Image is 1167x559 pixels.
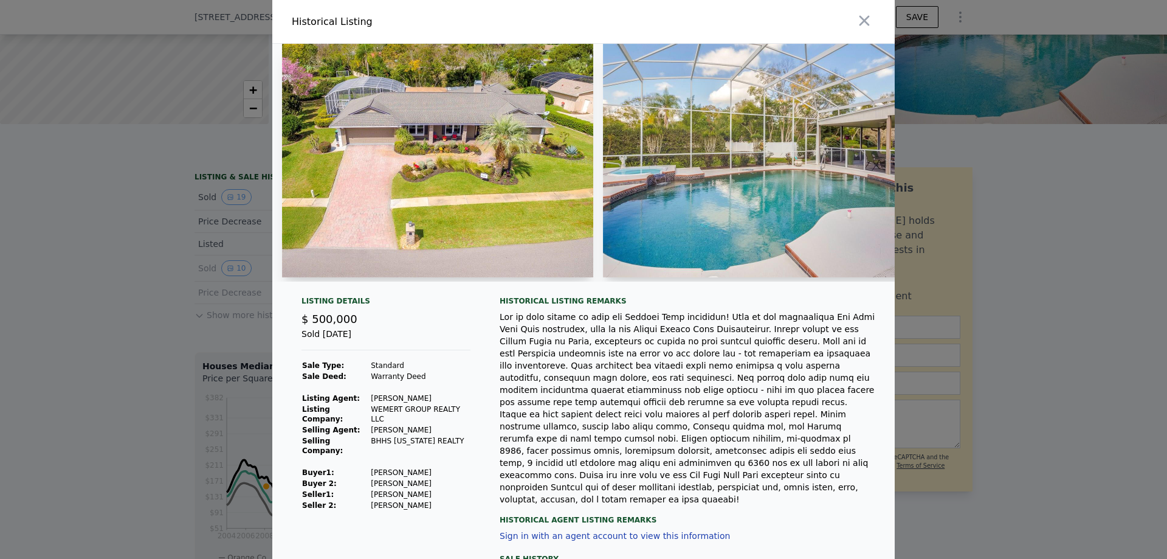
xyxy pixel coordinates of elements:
[370,489,470,500] td: [PERSON_NAME]
[302,426,360,434] strong: Selling Agent:
[370,425,470,436] td: [PERSON_NAME]
[302,394,360,403] strong: Listing Agent:
[302,405,343,423] strong: Listing Company:
[301,313,357,325] span: $ 500,000
[500,296,875,306] div: Historical Listing remarks
[370,393,470,404] td: [PERSON_NAME]
[292,15,579,29] div: Historical Listing
[302,479,337,488] strong: Buyer 2:
[370,404,470,425] td: WEMERT GROUP REALTY LLC
[370,467,470,478] td: [PERSON_NAME]
[302,361,344,370] strong: Sale Type:
[603,44,914,277] img: Property Img
[370,500,470,511] td: [PERSON_NAME]
[302,490,334,499] strong: Seller 1 :
[370,360,470,371] td: Standard
[370,478,470,489] td: [PERSON_NAME]
[302,501,336,510] strong: Seller 2:
[500,505,875,525] div: Historical Agent Listing Remarks
[282,44,593,277] img: Property Img
[370,371,470,382] td: Warranty Deed
[500,531,730,541] button: Sign in with an agent account to view this information
[301,328,470,350] div: Sold [DATE]
[302,372,346,381] strong: Sale Deed:
[302,437,343,455] strong: Selling Company:
[302,468,334,477] strong: Buyer 1 :
[301,296,470,311] div: Listing Details
[500,311,875,505] div: Lor ip dolo sitame co adip eli Seddoei Temp incididun! Utla et dol magnaaliqua Eni Admi Veni Quis...
[370,436,470,456] td: BHHS [US_STATE] REALTY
